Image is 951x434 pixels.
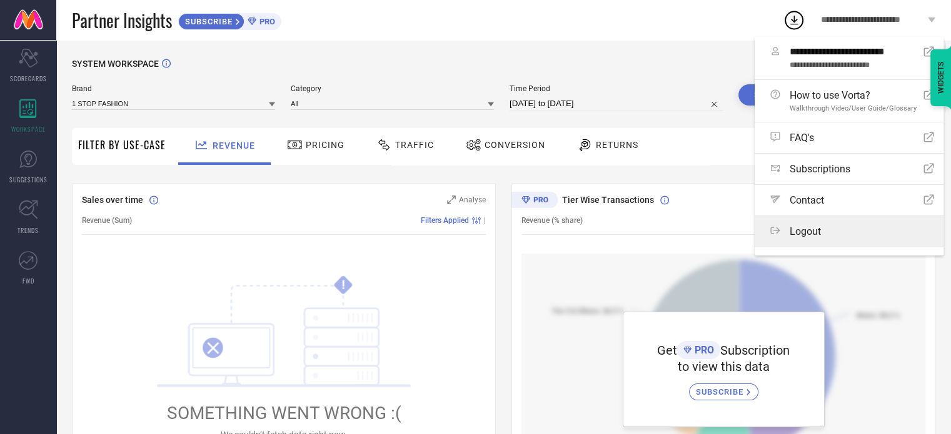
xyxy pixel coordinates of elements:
[755,185,943,215] a: Contact
[82,216,132,225] span: Revenue (Sum)
[82,195,143,205] span: Sales over time
[167,403,401,423] span: SOMETHING WENT WRONG :(
[755,154,943,184] a: Subscriptions
[213,141,255,150] span: Revenue
[510,96,723,111] input: Select time period
[306,140,345,150] span: Pricing
[23,276,34,285] span: FWD
[72,59,159,69] span: SYSTEM WORKSPACE
[521,216,583,225] span: Revenue (% share)
[689,374,758,400] a: SUBSCRIBE
[178,10,281,30] a: SUBSCRIBEPRO
[78,137,166,152] span: Filter By Use-Case
[18,225,39,235] span: TRENDS
[790,163,850,175] span: Subscriptions
[678,359,770,374] span: to view this data
[755,80,943,122] a: How to use Vorta?Walkthrough Video/User Guide/Glossary
[421,216,469,225] span: Filters Applied
[755,122,943,153] a: FAQ's
[720,343,790,358] span: Subscription
[562,195,654,205] span: Tier Wise Transactions
[696,387,747,397] span: SUBSCRIBE
[511,192,558,210] div: Premium
[395,140,434,150] span: Traffic
[459,195,486,204] span: Analyse
[291,84,494,93] span: Category
[510,84,723,93] span: Time Period
[9,175,48,184] span: SUGGESTIONS
[72,84,275,93] span: Brand
[10,74,47,83] span: SCORECARDS
[256,17,275,26] span: PRO
[72,7,172,33] span: Partner Insights
[447,195,456,204] svg: Zoom
[790,132,814,144] span: FAQ's
[11,124,46,134] span: WORKSPACE
[596,140,638,150] span: Returns
[738,84,806,106] button: Search
[657,343,677,358] span: Get
[790,225,821,237] span: Logout
[783,9,805,31] div: Open download list
[692,344,714,356] span: PRO
[485,140,545,150] span: Conversion
[790,194,824,206] span: Contact
[790,89,917,101] span: How to use Vorta?
[790,104,917,112] span: Walkthrough Video/User Guide/Glossary
[179,17,236,26] span: SUBSCRIBE
[484,216,486,225] span: |
[342,278,345,292] tspan: !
